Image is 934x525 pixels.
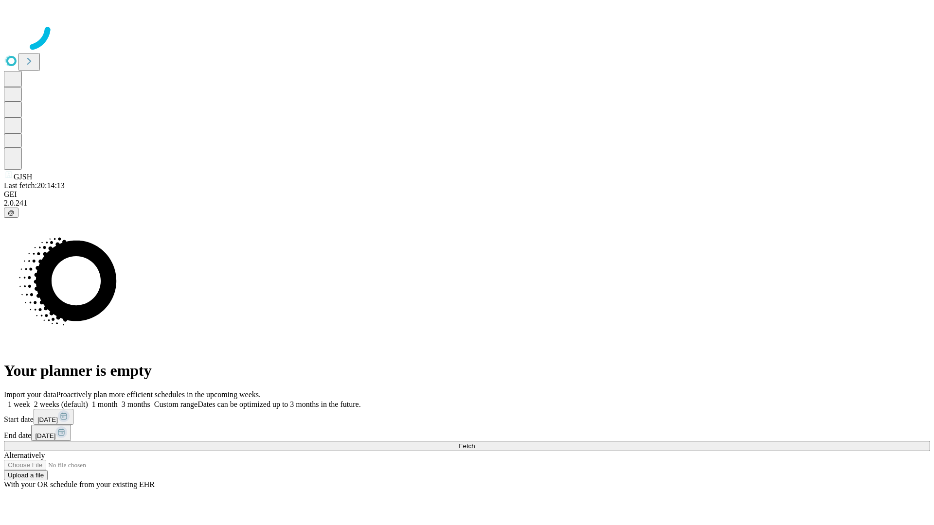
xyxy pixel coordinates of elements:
[34,400,88,408] span: 2 weeks (default)
[4,409,930,425] div: Start date
[4,441,930,451] button: Fetch
[4,208,18,218] button: @
[154,400,198,408] span: Custom range
[459,442,475,450] span: Fetch
[4,390,56,399] span: Import your data
[31,425,71,441] button: [DATE]
[8,209,15,216] span: @
[122,400,150,408] span: 3 months
[4,199,930,208] div: 2.0.241
[35,432,55,439] span: [DATE]
[4,470,48,480] button: Upload a file
[14,173,32,181] span: GJSH
[4,480,155,489] span: With your OR schedule from your existing EHR
[8,400,30,408] span: 1 week
[34,409,73,425] button: [DATE]
[56,390,261,399] span: Proactively plan more efficient schedules in the upcoming weeks.
[37,416,58,423] span: [DATE]
[198,400,360,408] span: Dates can be optimized up to 3 months in the future.
[4,181,65,190] span: Last fetch: 20:14:13
[92,400,118,408] span: 1 month
[4,362,930,380] h1: Your planner is empty
[4,451,45,459] span: Alternatively
[4,190,930,199] div: GEI
[4,425,930,441] div: End date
